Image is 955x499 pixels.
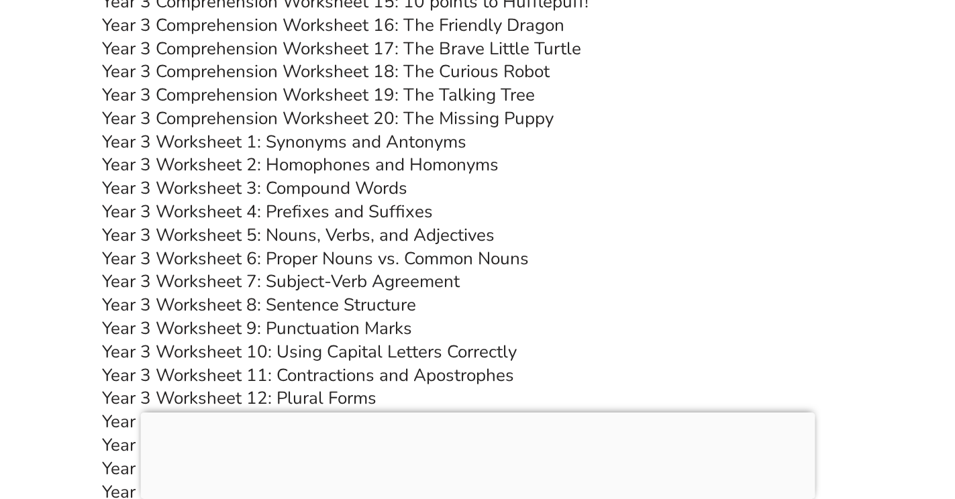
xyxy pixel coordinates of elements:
[102,247,529,270] a: Year 3 Worksheet 6: Proper Nouns vs. Common Nouns
[102,153,499,176] a: Year 3 Worksheet 2: Homophones and Homonyms
[732,347,955,499] iframe: Chat Widget
[102,270,460,293] a: Year 3 Worksheet 7: Subject-Verb Agreement
[102,200,433,223] a: Year 3 Worksheet 4: Prefixes and Suffixes
[102,223,495,247] a: Year 3 Worksheet 5: Nouns, Verbs, and Adjectives
[140,412,815,496] iframe: Advertisement
[102,176,407,200] a: Year 3 Worksheet 3: Compound Words
[102,130,466,154] a: Year 3 Worksheet 1: Synonyms and Antonyms
[102,13,564,37] a: Year 3 Comprehension Worksheet 16: The Friendly Dragon
[102,83,535,107] a: Year 3 Comprehension Worksheet 19: The Talking Tree
[102,364,514,387] a: Year 3 Worksheet 11: Contractions and Apostrophes
[102,410,428,433] a: Year 3 Worksheet 13: Descriptive Writing
[102,37,581,60] a: Year 3 Comprehension Worksheet 17: The Brave Little Turtle
[102,457,483,480] a: Year 3 Worksheet 15: Direct and Indirect Speech
[102,107,554,130] a: Year 3 Comprehension Worksheet 20: The Missing Puppy
[102,317,412,340] a: Year 3 Worksheet 9: Punctuation Marks
[102,386,376,410] a: Year 3 Worksheet 12: Plural Forms
[102,340,517,364] a: Year 3 Worksheet 10: Using Capital Letters Correctly
[102,293,416,317] a: Year 3 Worksheet 8: Sentence Structure
[102,433,420,457] a: Year 3 Worksheet 14: Sentence Creation
[102,60,550,83] a: Year 3 Comprehension Worksheet 18: The Curious Robot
